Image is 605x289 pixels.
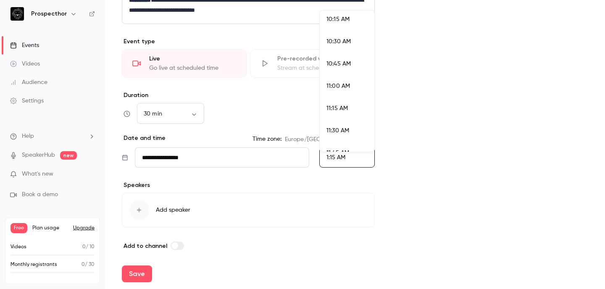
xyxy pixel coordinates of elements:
[326,16,350,22] span: 10:15 AM
[326,83,350,89] span: 11:00 AM
[326,105,348,111] span: 11:15 AM
[326,39,351,45] span: 10:30 AM
[326,61,351,67] span: 10:45 AM
[326,150,349,156] span: 11:45 AM
[326,128,349,134] span: 11:30 AM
